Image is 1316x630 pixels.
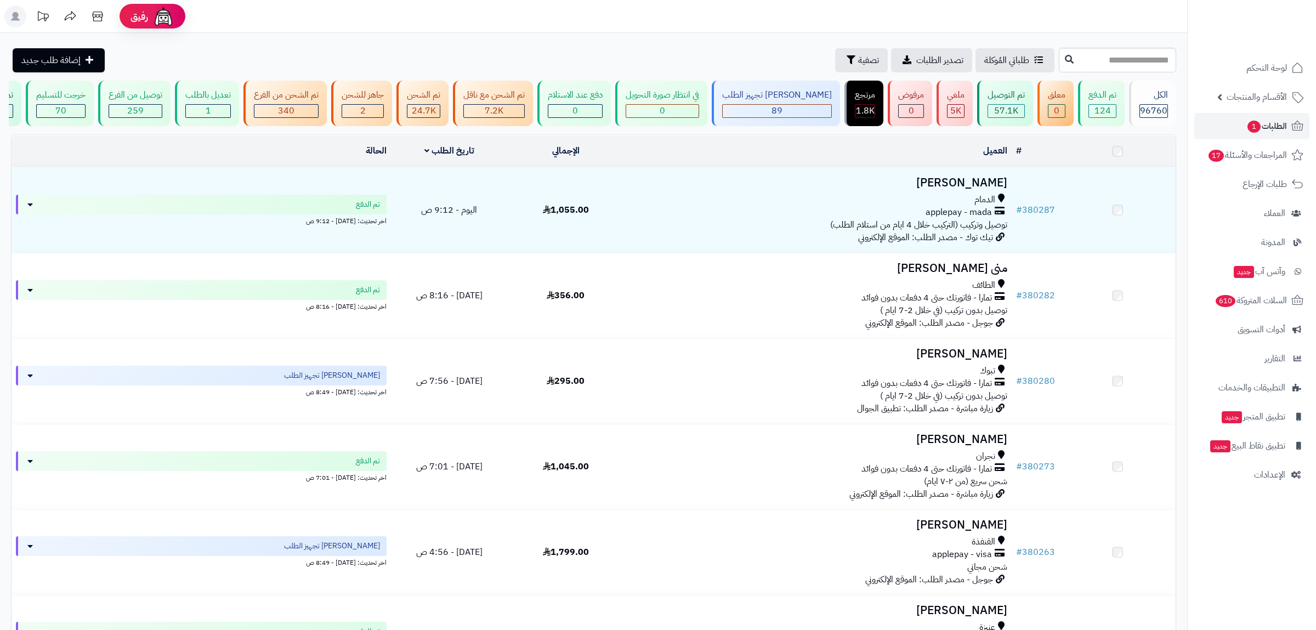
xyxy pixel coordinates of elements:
[1194,55,1309,81] a: لوحة التحكم
[186,105,230,117] div: 1
[1089,105,1116,117] div: 124
[972,279,995,292] span: الطائف
[994,104,1018,117] span: 57.1K
[1215,293,1287,308] span: السلات المتروكة
[1222,411,1242,423] span: جديد
[127,104,144,117] span: 259
[924,475,1007,488] span: شحن سريع (من ٢-٧ ايام)
[329,81,394,126] a: جاهز للشحن 2
[988,89,1025,101] div: تم التوصيل
[835,48,888,72] button: تصفية
[886,81,934,126] a: مرفوض 0
[613,81,710,126] a: في انتظار صورة التحويل 0
[861,292,992,304] span: تمارا - فاتورتك حتى 4 دفعات بدون فوائد
[1194,171,1309,197] a: طلبات الإرجاع
[1016,289,1022,302] span: #
[342,105,383,117] div: 2
[1264,206,1285,221] span: العملاء
[356,285,380,296] span: تم الدفع
[967,560,1007,574] span: شحن مجاني
[1194,462,1309,488] a: الإعدادات
[254,89,319,101] div: تم الشحن من الفرع
[628,177,1007,189] h3: [PERSON_NAME]
[109,89,162,101] div: توصيل من الفرع
[948,105,964,117] div: 4998
[1246,118,1287,134] span: الطلبات
[13,48,105,72] a: إضافة طلب جديد
[988,105,1024,117] div: 57064
[628,433,1007,446] h3: [PERSON_NAME]
[975,81,1035,126] a: تم التوصيل 57.1K
[899,105,923,117] div: 0
[1238,322,1285,337] span: أدوات التسويق
[1194,433,1309,459] a: تطبيق نقاط البيعجديد
[1016,289,1055,302] a: #380282
[1243,177,1287,192] span: طلبات الإرجاع
[284,541,380,552] span: [PERSON_NAME] تجهيز الطلب
[173,81,241,126] a: تعديل بالطلب 1
[1247,120,1261,133] span: 1
[416,460,483,473] span: [DATE] - 7:01 ص
[628,519,1007,531] h3: [PERSON_NAME]
[891,48,972,72] a: تصدير الطلبات
[934,81,975,126] a: ملغي 5K
[932,548,992,561] span: applepay - visa
[984,54,1029,67] span: طلباتي المُوكلة
[1127,81,1178,126] a: الكل96760
[552,144,580,157] a: الإجمالي
[974,194,995,206] span: الدمام
[880,304,1007,317] span: توصيل بدون تركيب (في خلال 2-7 ايام )
[463,89,525,101] div: تم الشحن مع ناقل
[1194,200,1309,226] a: العملاء
[278,104,294,117] span: 340
[547,289,585,302] span: 356.00
[947,89,965,101] div: ملغي
[342,89,384,101] div: جاهز للشحن
[29,5,56,30] a: تحديثات المنصة
[926,206,992,219] span: applepay - mada
[1194,404,1309,430] a: تطبيق المتجرجديد
[421,203,477,217] span: اليوم - 9:12 ص
[861,377,992,390] span: تمارا - فاتورتك حتى 4 دفعات بدون فوائد
[858,231,993,244] span: تيك توك - مصدر الطلب: الموقع الإلكتروني
[407,89,440,101] div: تم الشحن
[1227,89,1287,105] span: الأقسام والمنتجات
[543,546,589,559] span: 1,799.00
[485,104,503,117] span: 7.2K
[36,89,86,101] div: خرجت للتسليم
[1207,147,1287,163] span: المراجعات والأسئلة
[772,104,782,117] span: 89
[16,385,387,397] div: اخر تحديث: [DATE] - 8:49 ص
[16,471,387,483] div: اخر تحديث: [DATE] - 7:01 ص
[366,144,387,157] a: الحالة
[1209,438,1285,453] span: تطبيق نقاط البيع
[950,104,961,117] span: 5K
[254,105,318,117] div: 340
[131,10,148,23] span: رفيق
[1140,104,1167,117] span: 96760
[16,300,387,311] div: اخر تحديث: [DATE] - 8:16 ص
[21,54,81,67] span: إضافة طلب جديد
[1016,203,1055,217] a: #380287
[628,348,1007,360] h3: [PERSON_NAME]
[416,546,483,559] span: [DATE] - 4:56 ص
[416,289,483,302] span: [DATE] - 8:16 ص
[1194,287,1309,314] a: السلات المتروكة610
[1241,16,1306,39] img: logo-2.png
[710,81,842,126] a: [PERSON_NAME] تجهيز الطلب 89
[1194,258,1309,285] a: وآتس آبجديد
[1016,460,1022,473] span: #
[898,89,924,101] div: مرفوض
[1016,546,1055,559] a: #380263
[983,144,1007,157] a: العميل
[1194,316,1309,343] a: أدوات التسويق
[722,89,832,101] div: [PERSON_NAME] تجهيز الطلب
[857,402,993,415] span: زيارة مباشرة - مصدر الطلب: تطبيق الجوال
[855,89,875,101] div: مرتجع
[464,105,524,117] div: 7222
[1048,105,1065,117] div: 0
[185,89,231,101] div: تعديل بالطلب
[109,105,162,117] div: 259
[543,203,589,217] span: 1,055.00
[1094,104,1111,117] span: 124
